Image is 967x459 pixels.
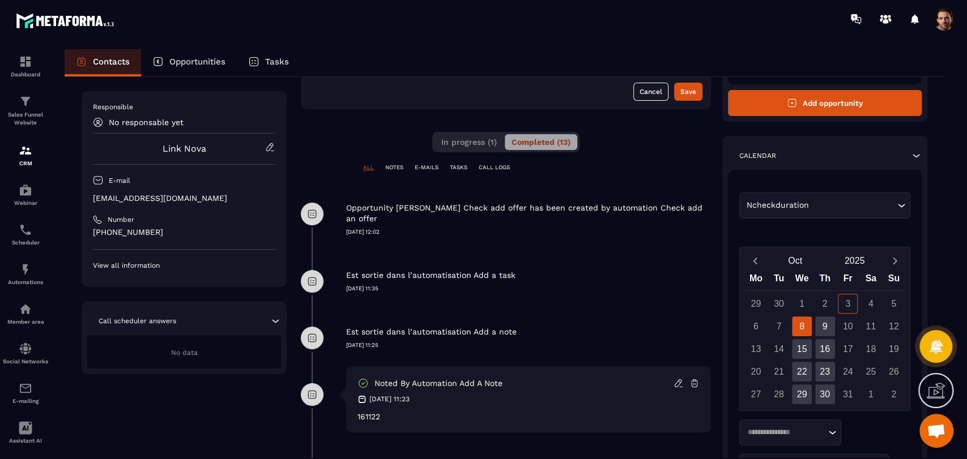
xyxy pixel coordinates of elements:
[65,49,141,76] a: Contacts
[744,271,905,404] div: Calendar wrapper
[792,362,812,381] div: 22
[861,294,881,314] div: 4
[769,339,789,359] div: 14
[861,384,881,404] div: 1
[790,271,813,290] div: We
[882,271,905,290] div: Su
[16,10,118,31] img: logo
[479,164,510,171] p: CALL LOGS
[3,254,48,294] a: automationsautomationsAutomations
[746,362,766,381] div: 20
[93,261,275,270] p: View all information
[739,419,841,445] div: Search for option
[171,349,198,357] span: No data
[739,151,776,160] p: Calendar
[450,164,467,171] p: TASKS
[93,193,275,204] p: [EMAIL_ADDRESS][DOMAIN_NAME]
[769,316,789,336] div: 7
[746,316,766,336] div: 6
[884,384,904,404] div: 2
[3,398,48,404] p: E-mailing
[674,83,702,101] button: Save
[813,271,837,290] div: Th
[792,294,812,314] div: 1
[838,294,858,314] div: 3
[3,358,48,364] p: Social Networks
[861,316,881,336] div: 11
[265,57,289,67] p: Tasks
[838,362,858,381] div: 24
[19,381,32,395] img: email
[93,57,130,67] p: Contacts
[768,271,791,290] div: Tu
[19,302,32,316] img: automations
[93,102,275,111] p: Responsible
[680,86,696,97] div: Save
[19,95,32,108] img: formation
[744,199,811,212] span: Ncheckduration
[859,271,883,290] div: Sa
[3,333,48,373] a: social-networksocial-networkSocial Networks
[109,176,130,185] p: E-mail
[357,412,700,421] div: 161122
[346,285,711,293] p: [DATE] 11:35
[363,164,374,171] p: ALL
[884,294,904,314] div: 5
[441,138,497,147] span: In progress (1)
[739,192,910,218] div: Search for option
[746,384,766,404] div: 27
[3,160,48,166] p: CRM
[884,339,904,359] div: 19
[3,135,48,175] a: formationformationCRM
[346,327,517,337] p: Est sortie dans l’automatisation Add a note
[3,294,48,333] a: automationsautomationsMember area
[838,384,858,404] div: 31
[769,294,789,314] div: 30
[744,294,905,404] div: Calendar days
[861,339,881,359] div: 18
[3,215,48,254] a: schedulerschedulerScheduler
[744,427,825,438] input: Search for option
[3,71,48,78] p: Dashboard
[99,316,176,325] p: Call scheduler answers
[19,342,32,355] img: social-network
[792,339,812,359] div: 15
[93,227,275,238] p: [PHONE_NUMBER]
[815,339,835,359] div: 16
[765,251,825,271] button: Open months overlay
[815,316,835,336] div: 9
[884,253,905,268] button: Next month
[434,134,504,150] button: In progress (1)
[163,143,206,154] a: Link Nova
[3,86,48,135] a: formationformationSales Funnel Website
[19,263,32,276] img: automations
[19,144,32,157] img: formation
[744,271,768,290] div: Mo
[3,413,48,452] a: Assistant AI
[374,378,502,389] p: Noted by automation Add a note
[815,362,835,381] div: 23
[369,394,410,404] p: [DATE] 11:23
[884,316,904,336] div: 12
[838,339,858,359] div: 17
[861,362,881,381] div: 25
[728,90,922,116] button: Add opportunity
[919,414,953,448] div: Mở cuộc trò chuyện
[3,437,48,444] p: Assistant AI
[3,373,48,413] a: emailemailE-mailing
[346,203,708,224] p: Opportunity [PERSON_NAME] Check add offer has been created by automation Check add an offer
[237,49,300,76] a: Tasks
[746,294,766,314] div: 29
[19,223,32,237] img: scheduler
[836,271,859,290] div: Fr
[769,384,789,404] div: 28
[746,339,766,359] div: 13
[3,200,48,206] p: Webinar
[169,57,225,67] p: Opportunities
[815,294,835,314] div: 2
[884,362,904,381] div: 26
[141,49,237,76] a: Opportunities
[19,55,32,68] img: formation
[769,362,789,381] div: 21
[744,253,765,268] button: Previous month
